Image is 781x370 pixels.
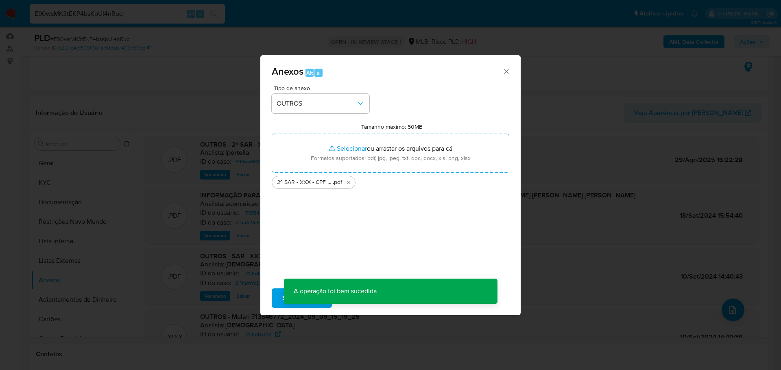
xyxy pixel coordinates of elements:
[272,94,369,113] button: OUTROS
[272,173,509,189] ul: Arquivos selecionados
[284,279,386,304] p: A operação foi bem sucedida
[277,178,333,186] span: 2º SAR - XXX - CPF 04517301605 - [PERSON_NAME] [PERSON_NAME] [PERSON_NAME]
[344,177,353,187] button: Excluir 2º SAR - XXX - CPF 04517301605 - ANDERSON RODRIGUES DA SILVA.pdf
[274,85,371,91] span: Tipo de anexo
[306,69,313,77] span: Alt
[333,178,342,186] span: .pdf
[361,123,423,130] label: Tamanho máximo: 50MB
[346,289,372,307] span: Cancelar
[277,100,356,108] span: OUTROS
[317,69,320,77] span: a
[282,289,321,307] span: Subir arquivo
[502,67,510,75] button: Fechar
[272,64,303,78] span: Anexos
[272,288,332,308] button: Subir arquivo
